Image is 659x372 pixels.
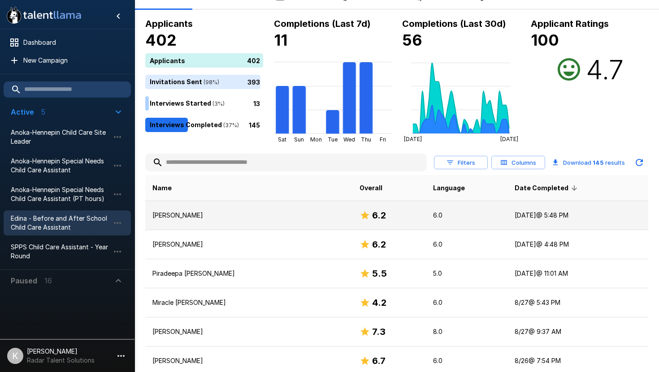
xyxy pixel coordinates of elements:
h6: 6.7 [372,354,386,368]
tspan: Wed [343,136,355,143]
p: [PERSON_NAME] [152,327,345,336]
p: 402 [247,56,260,65]
p: 8.0 [433,327,500,336]
b: 11 [274,31,287,49]
tspan: Tue [328,136,338,143]
h6: 4.2 [372,295,386,310]
b: Applicant Ratings [531,18,609,29]
button: Columns [491,156,545,170]
p: [PERSON_NAME] [152,356,345,365]
p: [PERSON_NAME] [152,211,345,220]
b: Completions (Last 30d) [402,18,506,29]
tspan: Fri [380,136,386,143]
span: Date Completed [515,183,580,193]
b: Completions (Last 7d) [274,18,371,29]
b: Applicants [145,18,193,29]
tspan: Sun [294,136,304,143]
p: [PERSON_NAME] [152,240,345,249]
tspan: Sat [278,136,286,143]
span: Name [152,183,172,193]
td: [DATE] @ 4:48 PM [507,230,648,259]
h6: 6.2 [372,208,386,222]
b: 56 [402,31,422,49]
button: Filters [434,156,488,170]
p: 6.0 [433,298,500,307]
td: 8/27 @ 5:43 PM [507,288,648,317]
p: 145 [249,120,260,129]
td: [DATE] @ 5:48 PM [507,201,648,230]
p: Miracle [PERSON_NAME] [152,298,345,307]
button: Download 145 results [549,154,629,171]
h6: 7.3 [372,325,386,339]
tspan: [DATE] [404,136,422,142]
b: 402 [145,31,177,49]
b: 145 [593,159,604,166]
p: 6.0 [433,211,500,220]
tspan: Mon [310,136,321,143]
p: Piradeepa [PERSON_NAME] [152,269,345,278]
p: 6.0 [433,356,500,365]
p: 13 [253,98,260,108]
button: Updated Today - 8:55 AM [630,154,648,171]
td: 8/27 @ 9:37 AM [507,317,648,346]
td: [DATE] @ 11:01 AM [507,259,648,288]
h6: 6.2 [372,237,386,252]
h6: 5.5 [372,266,387,281]
span: Overall [360,183,382,193]
p: 6.0 [433,240,500,249]
tspan: [DATE] [500,136,518,142]
tspan: Thu [361,136,371,143]
h2: 4.7 [586,53,624,86]
p: 5.0 [433,269,500,278]
b: 100 [531,31,559,49]
span: Language [433,183,465,193]
p: 393 [247,77,260,86]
